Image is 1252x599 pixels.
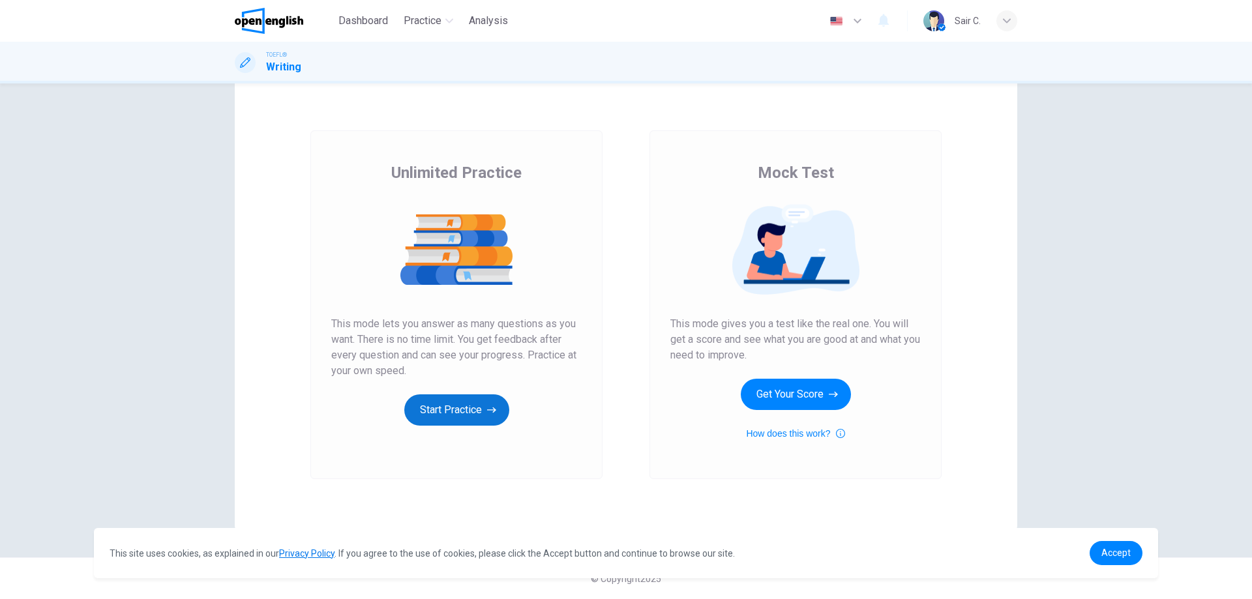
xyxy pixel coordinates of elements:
span: Unlimited Practice [391,162,522,183]
span: Practice [404,13,441,29]
button: Start Practice [404,394,509,426]
img: Profile picture [923,10,944,31]
span: This mode lets you answer as many questions as you want. There is no time limit. You get feedback... [331,316,582,379]
span: Mock Test [758,162,834,183]
a: dismiss cookie message [1090,541,1142,565]
button: How does this work? [746,426,844,441]
img: en [828,16,844,26]
div: cookieconsent [94,528,1158,578]
span: Analysis [469,13,508,29]
span: © Copyright 2025 [591,574,661,584]
h1: Writing [266,59,301,75]
button: Practice [398,9,458,33]
a: OpenEnglish logo [235,8,333,34]
button: Analysis [464,9,513,33]
span: TOEFL® [266,50,287,59]
a: Privacy Policy [279,548,335,559]
div: Sair C. [955,13,981,29]
span: Accept [1101,548,1131,558]
img: OpenEnglish logo [235,8,303,34]
span: This site uses cookies, as explained in our . If you agree to the use of cookies, please click th... [110,548,735,559]
button: Dashboard [333,9,393,33]
span: Dashboard [338,13,388,29]
button: Get Your Score [741,379,851,410]
span: This mode gives you a test like the real one. You will get a score and see what you are good at a... [670,316,921,363]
